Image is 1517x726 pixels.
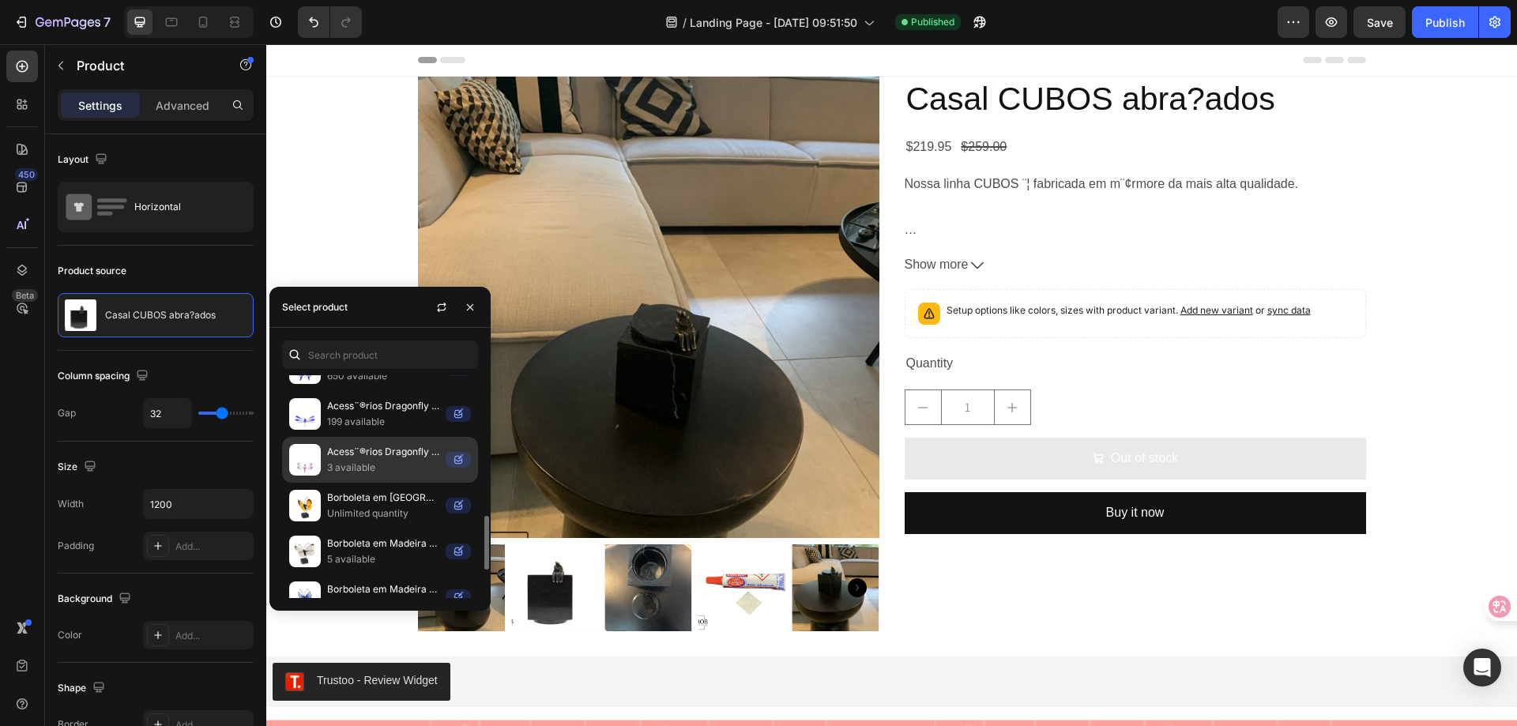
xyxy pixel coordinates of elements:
[675,346,728,380] input: quantity
[683,14,687,31] span: /
[151,500,238,587] img: Cubos Couple Cuddling (Black)
[1412,6,1478,38] button: Publish
[175,629,250,643] div: Add...
[845,403,912,426] div: Out of stock
[690,14,857,31] span: Landing Page - [DATE] 09:51:50
[144,399,191,427] input: Auto
[1425,14,1465,31] div: Publish
[327,551,439,567] p: 5 available
[58,589,134,610] div: Background
[338,500,425,587] img: Cubos Couple Cuddling (Black)
[327,414,439,430] p: 199 available
[58,539,94,553] div: Padding
[77,56,211,75] p: Product
[282,340,478,369] input: Search in Settings & Advanced
[298,6,362,38] div: Undo/Redo
[65,299,96,331] img: product feature img
[58,628,82,642] div: Color
[914,260,987,272] span: Add new variant
[911,15,954,29] span: Published
[327,506,439,521] p: Unlimited quantity
[134,189,231,225] div: Horizontal
[6,619,184,656] button: Trustoo - Review Widget
[638,209,702,232] span: Show more
[638,393,1100,435] button: Out of stock
[680,258,1045,274] p: Setup options like colors, sizes with product variant.
[282,300,348,314] div: Select product
[58,264,126,278] div: Product source
[639,346,675,380] button: decrement
[51,628,171,645] div: Trustoo - Review Widget
[1001,260,1045,272] span: sync data
[1463,649,1501,687] div: Open Intercom Messenger
[327,536,439,551] p: Borboleta em Madeira - Branca - 17,5x11cm -3ml
[58,406,76,420] div: Gap
[638,448,1100,490] button: Buy it now
[327,581,439,597] p: Borboleta em Madeira - Azul - 12,5x12cm -3ml
[6,6,118,38] button: 7
[19,628,38,647] img: Trustoo.png
[266,44,1517,726] iframe: Design area
[289,490,321,521] img: collections
[840,457,898,480] div: Buy it now
[12,289,38,302] div: Beta
[525,500,612,587] img: Cubos Couple Cuddling (Black)
[58,457,100,478] div: Size
[58,366,152,387] div: Column spacing
[638,133,1100,397] p: Nossa linha CUBOS ¨¦ fabricada em m¨¢rmore da mais alta qualidade. O CUBOS branco ¨¦ feito de um ...
[327,398,439,414] p: Acess¨®rios Dragonfly 12cm
[638,209,1100,232] button: Show more
[327,368,439,384] p: 650 available
[1353,6,1406,38] button: Save
[58,678,108,699] div: Shape
[289,581,321,613] img: collections
[58,497,84,511] div: Width
[327,597,439,613] p: 3 available
[105,310,216,321] p: Casal CUBOS abra?ados
[693,90,742,116] div: $259.00
[78,97,122,114] p: Settings
[15,168,38,181] div: 450
[1367,16,1393,29] span: Save
[327,490,439,506] p: Borboleta em [GEOGRAPHIC_DATA] - Amarelo - 12,5x11,5cm -3ml Borboleta em Madeira - Amarelo - 12,5...
[327,460,439,476] p: 3 available
[104,13,111,32] p: 7
[432,500,519,587] img: Cubos Couple Cuddling (Black)
[289,536,321,567] img: collections
[582,534,600,553] button: Carousel Next Arrow
[638,90,687,116] div: $219.95
[175,540,250,554] div: Add...
[327,444,439,460] p: Acess¨®rios Dragonfly 9cm
[638,32,1100,77] h2: Casal CUBOS abra?ados
[728,346,764,380] button: increment
[144,490,253,518] input: Auto
[289,398,321,430] img: collections
[638,307,1100,333] div: Quantity
[289,444,321,476] img: collections
[987,260,1045,272] span: or
[156,97,209,114] p: Advanced
[58,149,111,171] div: Layout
